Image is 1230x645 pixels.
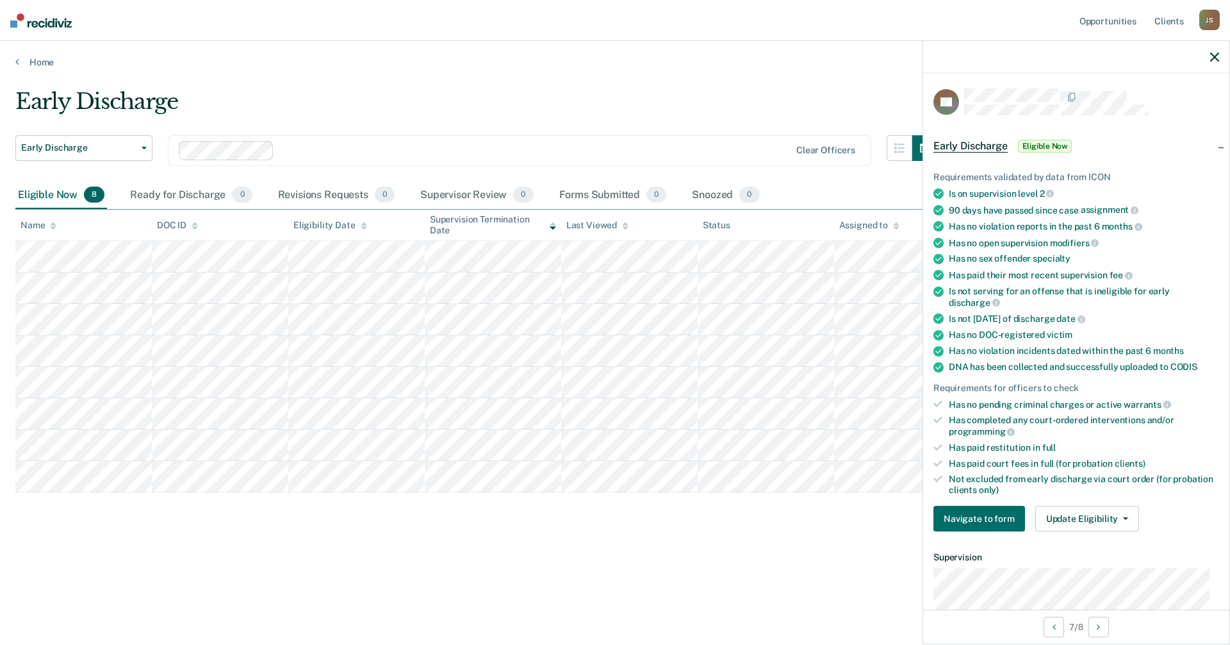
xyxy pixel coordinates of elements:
[1018,140,1072,153] span: Eligible Now
[430,214,556,236] div: Supervision Termination Date
[949,362,1219,373] div: DNA has been collected and successfully uploaded to
[933,552,1219,563] dt: Supervision
[949,415,1219,437] div: Has completed any court-ordered interventions and/or
[84,187,104,203] span: 8
[646,187,666,203] span: 0
[557,181,669,210] div: Forms Submitted
[979,485,999,495] span: only)
[15,88,938,125] div: Early Discharge
[923,610,1229,644] div: 7 / 8
[1040,188,1054,199] span: 2
[949,237,1219,249] div: Has no open supervision
[949,221,1219,232] div: Has no violation reports in the past 6
[949,286,1219,308] div: Is not serving for an offense that is ineligible for early
[839,220,899,231] div: Assigned to
[1035,506,1139,532] button: Update Eligibility
[949,297,1000,308] span: discharge
[949,458,1219,469] div: Has paid court fees in full (for probation
[1088,617,1109,637] button: Next Opportunity
[293,220,367,231] div: Eligibility Date
[1115,458,1145,469] span: clients)
[1044,617,1064,637] button: Previous Opportunity
[933,140,1008,153] span: Early Discharge
[1047,330,1072,340] span: victim
[933,506,1030,532] a: Navigate to form link
[1056,314,1085,324] span: date
[566,220,628,231] div: Last Viewed
[21,142,136,153] span: Early Discharge
[157,220,198,231] div: DOC ID
[375,187,395,203] span: 0
[1170,362,1197,372] span: CODIS
[1081,205,1138,215] span: assignment
[275,181,397,210] div: Revisions Requests
[20,220,56,231] div: Name
[513,187,533,203] span: 0
[1110,270,1133,280] span: fee
[10,13,72,28] img: Recidiviz
[949,313,1219,324] div: Is not [DATE] of discharge
[949,474,1219,496] div: Not excluded from early discharge via court order (for probation clients
[689,181,762,210] div: Snoozed
[1050,238,1099,248] span: modifiers
[949,330,1219,340] div: Has no DOC-registered
[127,181,254,210] div: Ready for Discharge
[949,253,1219,264] div: Has no sex offender
[1153,346,1184,356] span: months
[796,145,855,156] div: Clear officers
[1199,10,1220,30] div: J S
[949,346,1219,356] div: Has no violation incidents dated within the past 6
[949,269,1219,281] div: Has paid their most recent supervision
[1042,442,1056,453] span: full
[15,181,107,210] div: Eligible Now
[949,442,1219,453] div: Has paid restitution in
[949,205,1219,216] div: 90 days have passed since case
[15,56,1215,68] a: Home
[933,383,1219,394] div: Requirements for officers to check
[1102,221,1142,231] span: months
[933,506,1025,532] button: Navigate to form
[1124,399,1171,410] span: warrants
[703,220,730,231] div: Status
[418,181,536,210] div: Supervisor Review
[739,187,759,203] span: 0
[949,188,1219,199] div: Is on supervision level
[1033,253,1070,264] span: specialty
[923,126,1229,167] div: Early DischargeEligible Now
[232,187,252,203] span: 0
[949,426,1015,437] span: programming
[933,172,1219,183] div: Requirements validated by data from ICON
[949,399,1219,410] div: Has no pending criminal charges or active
